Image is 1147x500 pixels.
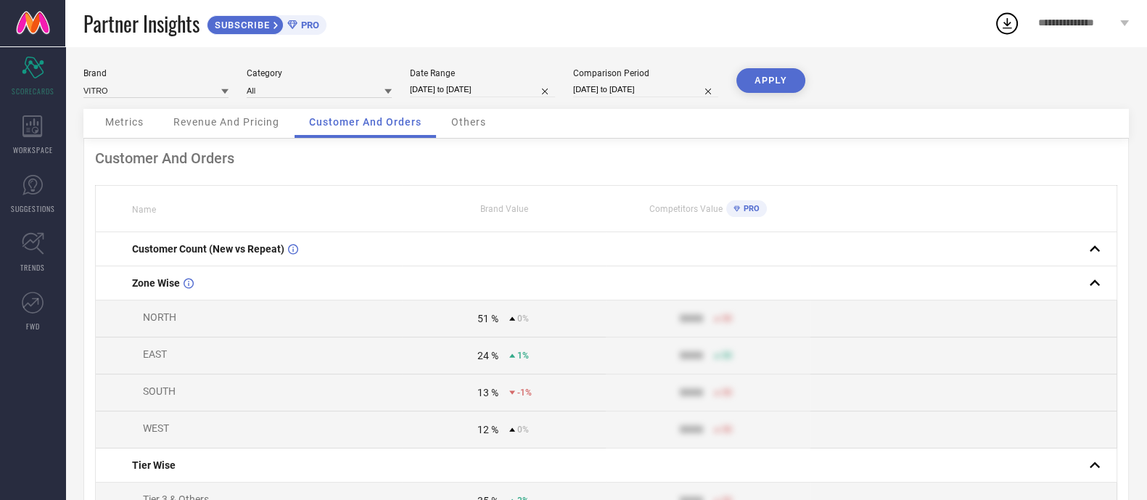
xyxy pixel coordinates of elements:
[95,149,1117,167] div: Customer And Orders
[247,68,392,78] div: Category
[13,144,53,155] span: WORKSPACE
[12,86,54,97] span: SCORECARDS
[680,313,703,324] div: 9999
[83,9,200,38] span: Partner Insights
[517,425,529,435] span: 0%
[649,204,723,214] span: Competitors Value
[740,204,760,213] span: PRO
[517,351,529,361] span: 1%
[722,425,732,435] span: 50
[680,387,703,398] div: 9999
[207,12,326,35] a: SUBSCRIBEPRO
[173,116,279,128] span: Revenue And Pricing
[143,311,176,323] span: NORTH
[132,277,180,289] span: Zone Wise
[410,82,555,97] input: Select date range
[994,10,1020,36] div: Open download list
[722,313,732,324] span: 50
[722,351,732,361] span: 50
[26,321,40,332] span: FWD
[477,350,498,361] div: 24 %
[573,82,718,97] input: Select comparison period
[143,385,176,397] span: SOUTH
[11,203,55,214] span: SUGGESTIONS
[477,387,498,398] div: 13 %
[477,313,498,324] div: 51 %
[207,20,274,30] span: SUBSCRIBE
[83,68,229,78] div: Brand
[132,205,156,215] span: Name
[480,204,528,214] span: Brand Value
[736,68,805,93] button: APPLY
[573,68,718,78] div: Comparison Period
[143,348,167,360] span: EAST
[309,116,422,128] span: Customer And Orders
[722,388,732,398] span: 50
[477,424,498,435] div: 12 %
[297,20,319,30] span: PRO
[132,459,176,471] span: Tier Wise
[517,313,529,324] span: 0%
[680,424,703,435] div: 9999
[410,68,555,78] div: Date Range
[132,243,284,255] span: Customer Count (New vs Repeat)
[105,116,144,128] span: Metrics
[451,116,486,128] span: Others
[143,422,169,434] span: WEST
[20,262,45,273] span: TRENDS
[680,350,703,361] div: 9999
[517,388,532,398] span: -1%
